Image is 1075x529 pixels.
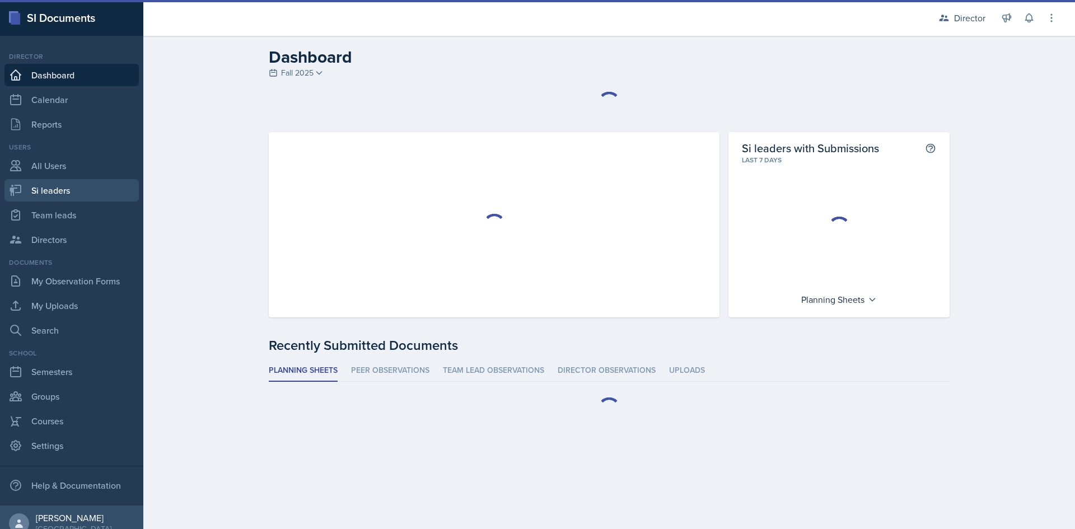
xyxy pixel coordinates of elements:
a: All Users [4,155,139,177]
div: Director [4,52,139,62]
a: Team leads [4,204,139,226]
a: Groups [4,385,139,408]
a: Courses [4,410,139,432]
li: Uploads [669,360,705,382]
div: Planning Sheets [796,291,882,308]
h2: Si leaders with Submissions [742,141,879,155]
div: Users [4,142,139,152]
a: Settings [4,434,139,457]
div: Last 7 days [742,155,936,165]
div: [PERSON_NAME] [36,512,111,523]
a: Search [4,319,139,341]
div: Recently Submitted Documents [269,335,950,355]
a: Semesters [4,361,139,383]
a: Reports [4,113,139,135]
a: Directors [4,228,139,251]
div: School [4,348,139,358]
li: Peer Observations [351,360,429,382]
a: My Observation Forms [4,270,139,292]
div: Documents [4,258,139,268]
li: Director Observations [558,360,656,382]
div: Director [954,11,985,25]
a: My Uploads [4,294,139,317]
a: Si leaders [4,179,139,202]
a: Calendar [4,88,139,111]
span: Fall 2025 [281,67,314,79]
h2: Dashboard [269,47,950,67]
li: Planning Sheets [269,360,338,382]
a: Dashboard [4,64,139,86]
div: Help & Documentation [4,474,139,497]
li: Team lead Observations [443,360,544,382]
